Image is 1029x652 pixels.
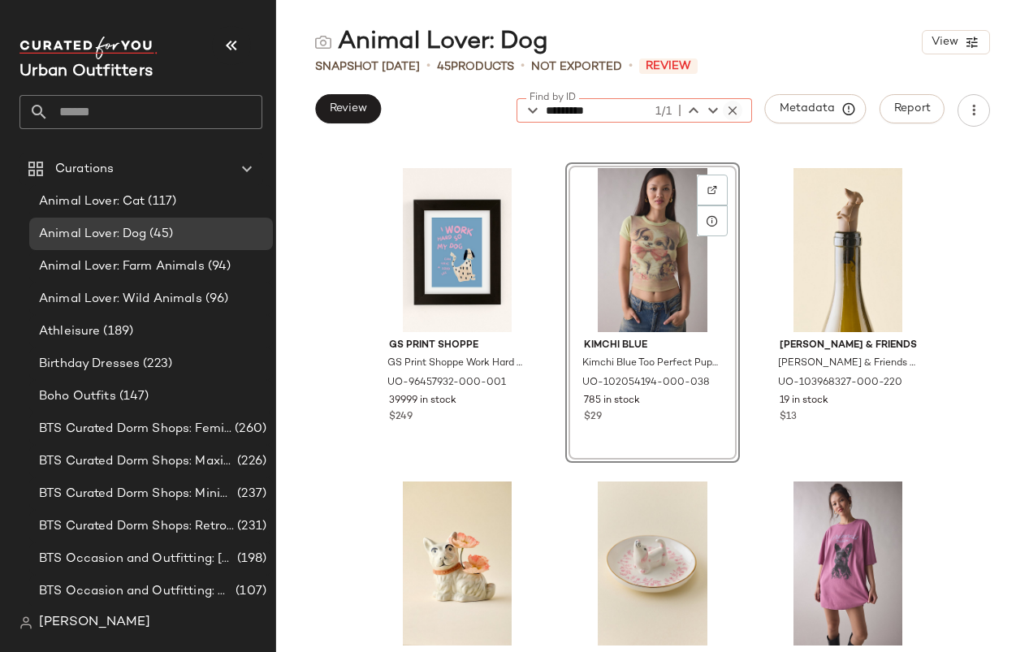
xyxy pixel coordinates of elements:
span: $13 [780,410,797,425]
span: [PERSON_NAME] [39,613,150,633]
span: BTS Occasion and Outfitting: Homecoming Dresses [39,582,232,601]
span: Kimchi Blue Too Perfect Puppy Dog Graphic Baby Tee in Green, Women's at Urban Outfitters [582,356,720,371]
img: svg%3e [19,616,32,629]
span: 45 [437,61,451,73]
span: UO-96457932-000-001 [387,376,506,391]
img: cfy_white_logo.C9jOOHJF.svg [19,37,158,59]
span: • [521,57,525,76]
div: Animal Lover: Dog [315,26,548,58]
span: (189) [100,322,133,341]
span: • [426,57,430,76]
span: Snapshot [DATE] [315,58,420,76]
span: Report [893,102,931,115]
span: BTS Curated Dorm Shops: Minimalist [39,485,234,503]
img: svg%3e [707,185,717,195]
img: 102054194_038_b [571,168,734,332]
span: Curations [55,160,114,179]
img: 98119753_010_b [376,481,539,646]
span: UO-102054194-000-038 [582,376,710,391]
span: BTS Curated Dorm Shops: Feminine [39,420,231,438]
span: Animal Lover: Farm Animals [39,257,205,276]
span: BTS Occasion and Outfitting: [PERSON_NAME] to Party [39,550,234,568]
span: Not Exported [531,58,622,76]
span: Boho Outfits [39,387,116,406]
span: (45) [146,225,173,244]
span: (107) [232,582,266,601]
span: 19 in stock [780,394,828,408]
img: 103968327_220_b [767,168,930,332]
span: Birthday Dresses [39,355,140,373]
span: (96) [202,290,229,309]
span: $249 [389,410,413,425]
button: View [922,30,990,54]
img: svg%3e [315,34,331,50]
button: Review [315,94,381,123]
span: Metadata [779,101,853,116]
span: (198) [234,550,266,568]
span: (94) [205,257,231,276]
span: Animal Lover: Cat [39,192,145,211]
img: 96457932_001_b [376,168,539,332]
span: Animal Lover: Dog [39,225,146,244]
div: 1/1 [652,103,672,120]
span: (260) [231,420,266,438]
span: (237) [234,485,266,503]
button: Metadata [765,94,867,123]
span: (223) [140,355,172,373]
span: Current Company Name [19,63,153,80]
span: (117) [145,192,176,211]
span: BTS Curated Dorm Shops: Maximalist [39,452,234,471]
span: (147) [116,387,149,406]
span: • [629,57,633,76]
span: Review [329,102,367,115]
span: (226) [234,452,266,471]
span: GS Print Shoppe [389,339,526,353]
button: Report [880,94,945,123]
span: 39999 in stock [389,394,456,408]
div: Products [437,58,514,76]
span: [PERSON_NAME] & Friends [PERSON_NAME] Dog Shaped Silicone Bottle Stopper in Dark Brown at Urban O... [778,356,915,371]
span: UO-103968327-000-220 [778,376,902,391]
span: Athleisure [39,322,100,341]
span: (231) [234,517,266,536]
span: Animal Lover: Wild Animals [39,290,202,309]
span: BTS Curated Dorm Shops: Retro+ Boho [39,517,234,536]
span: GS Print Shoppe Work Hard Dog Art Print in Black Matte Frame at Urban Outfitters [387,356,525,371]
span: Review [639,58,698,74]
img: 98907355_066_b [571,481,734,646]
span: View [931,36,958,49]
span: [PERSON_NAME] & Friends [780,339,917,353]
img: 101554384_050_b [767,481,930,646]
